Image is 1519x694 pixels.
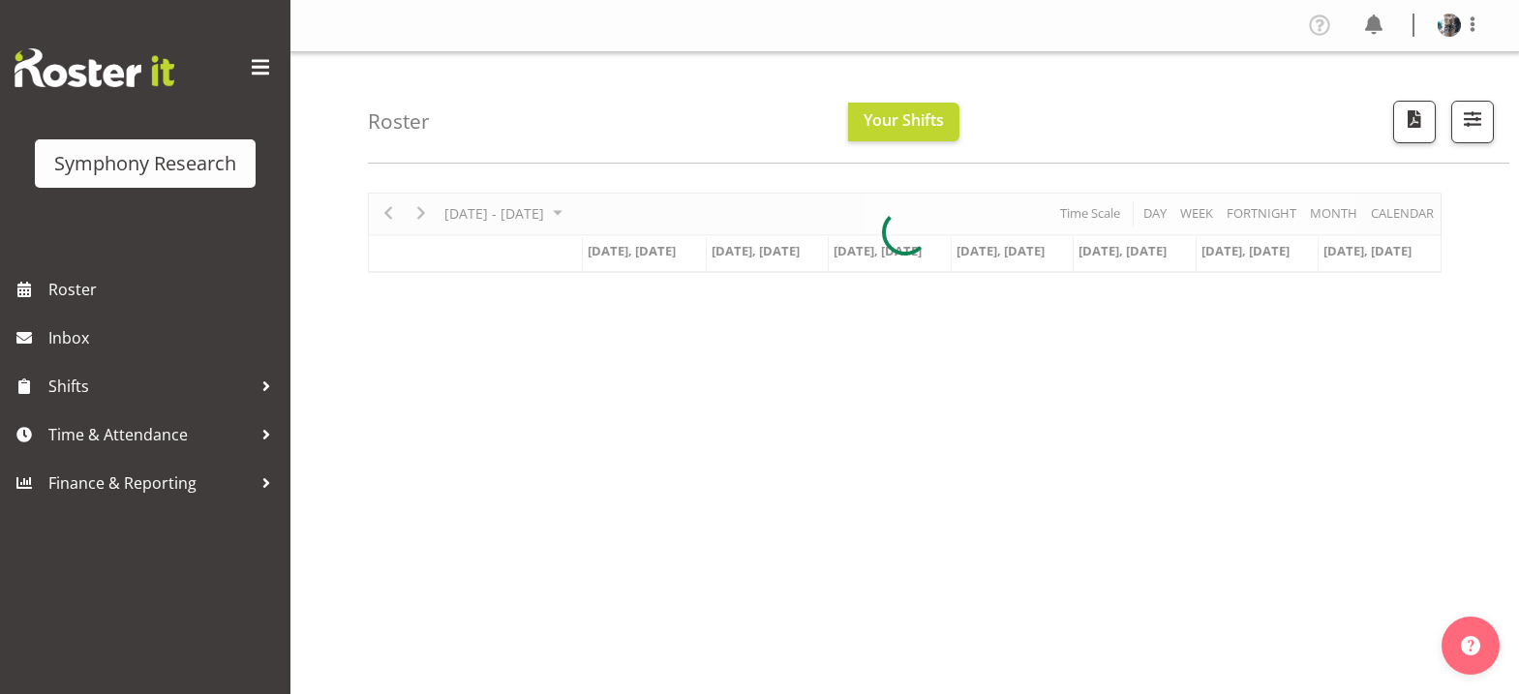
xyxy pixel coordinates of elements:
[848,103,959,141] button: Your Shifts
[54,149,236,178] div: Symphony Research
[48,372,252,401] span: Shifts
[864,109,944,131] span: Your Shifts
[15,48,174,87] img: Rosterit website logo
[1451,101,1494,143] button: Filter Shifts
[48,275,281,304] span: Roster
[1393,101,1436,143] button: Download a PDF of the roster according to the set date range.
[1438,14,1461,37] img: karen-rimmer509cc44dc399f68592e3a0628bc04820.png
[368,110,430,133] h4: Roster
[1461,636,1480,655] img: help-xxl-2.png
[48,323,281,352] span: Inbox
[48,468,252,498] span: Finance & Reporting
[48,420,252,449] span: Time & Attendance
